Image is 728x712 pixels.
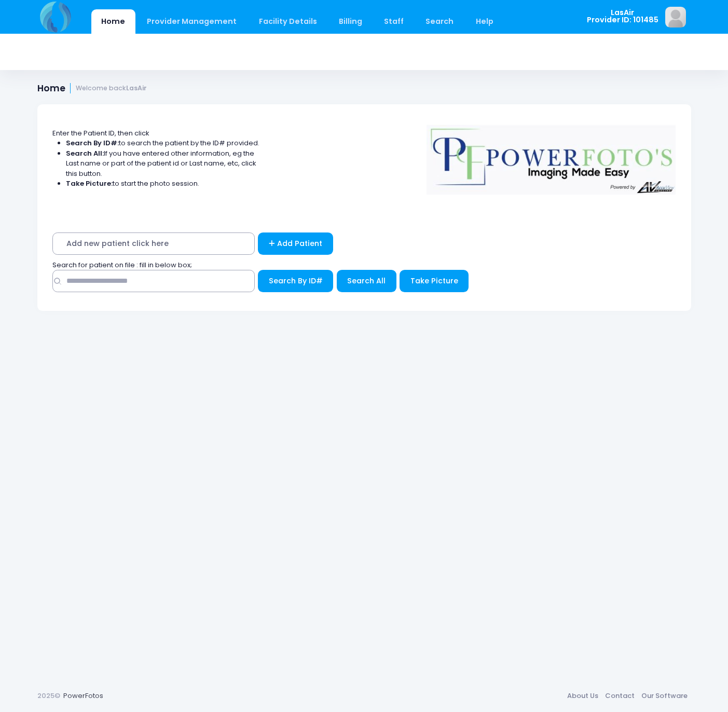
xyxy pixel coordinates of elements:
[269,276,323,286] span: Search By ID#
[52,128,149,138] span: Enter the Patient ID, then click
[400,270,469,292] button: Take Picture
[66,148,104,158] strong: Search All:
[137,9,247,34] a: Provider Management
[66,148,260,179] li: If you have entered other information, eg the Last name or part of the patient id or Last name, e...
[638,687,691,705] a: Our Software
[52,260,192,270] span: Search for patient on file : fill in below box;
[76,85,147,92] small: Welcome back
[66,138,119,148] strong: Search By ID#:
[602,687,638,705] a: Contact
[564,687,602,705] a: About Us
[52,232,255,255] span: Add new patient click here
[66,179,260,189] li: to start the photo session.
[249,9,327,34] a: Facility Details
[258,232,333,255] a: Add Patient
[416,9,464,34] a: Search
[328,9,372,34] a: Billing
[665,7,686,28] img: image
[374,9,414,34] a: Staff
[337,270,396,292] button: Search All
[37,83,147,94] h1: Home
[91,9,135,34] a: Home
[66,179,113,188] strong: Take Picture:
[587,9,658,24] span: LasAir Provider ID: 101485
[37,691,60,701] span: 2025©
[421,118,681,195] img: Logo
[63,691,103,701] a: PowerFotos
[258,270,333,292] button: Search By ID#
[66,138,260,148] li: to search the patient by the ID# provided.
[347,276,386,286] span: Search All
[465,9,503,34] a: Help
[410,276,458,286] span: Take Picture
[126,84,147,92] strong: LasAir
